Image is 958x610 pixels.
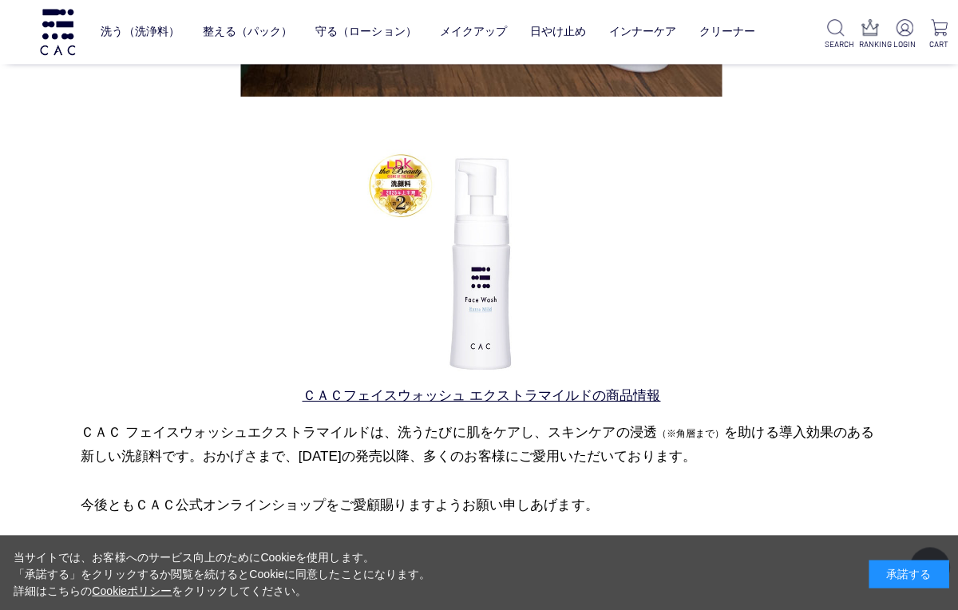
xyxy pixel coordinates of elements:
a: ＣＡＣフェイスウォッシュ エクストラマイルドの商品情報 [301,386,658,401]
a: Cookieポリシー [92,581,172,594]
a: 日やけ止め [527,13,583,50]
span: （※角層まで） [654,426,721,437]
p: LOGIN [889,38,911,50]
a: CART [924,19,945,50]
div: 当サイトでは、お客様へのサービス向上のためにCookieを使用します。 「承諾する」をクリックするか閲覧を続けるとCookieに同意したことになります。 詳細はこちらの をクリックしてください。 [14,546,429,596]
a: 整える（パック） [201,13,291,50]
a: メイクアップ [437,13,505,50]
p: ＣＡＣ フェイスウォッシュエクストラマイルドは、洗うたびに肌をケアし、スキンケアの浸透 を助ける導入効果のある新しい洗顔料です。おかげさまで、[DATE]の発売以降、多くのお客様にご愛用いただい... [80,418,878,516]
a: SEARCH [821,19,842,50]
a: 守る（ローション） [314,13,414,50]
a: インナーケア [606,13,673,50]
p: CART [924,38,945,50]
p: RANKING [855,38,877,50]
a: LOGIN [889,19,911,50]
img: 060474.jpg [359,142,599,382]
a: クリーナー [696,13,752,50]
img: logo [38,9,77,54]
a: 洗う（洗浄料） [101,13,179,50]
div: 承諾する [865,557,944,585]
p: SEARCH [821,38,842,50]
a: RANKING [855,19,877,50]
